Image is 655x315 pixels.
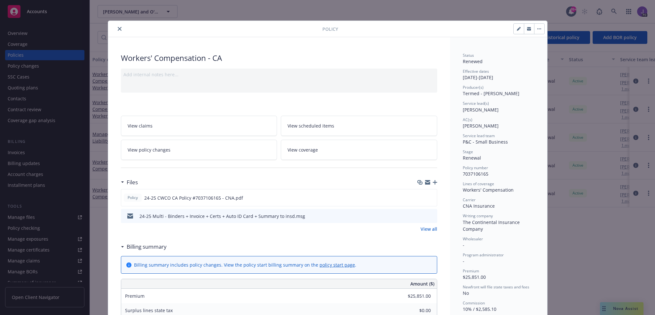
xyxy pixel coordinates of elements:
[121,140,277,160] a: View policy changes
[281,116,437,136] a: View scheduled items
[463,58,483,64] span: Renewed
[144,195,243,201] span: 24-25 CWCO CA Policy #7037106165 - CNA.pdf
[121,116,277,136] a: View claims
[410,280,434,287] span: Amount ($)
[418,195,423,201] button: download file
[128,146,170,153] span: View policy changes
[393,291,435,301] input: 0.00
[463,85,484,90] span: Producer(s)
[127,243,167,251] h3: Billing summary
[463,171,488,177] span: 7037106165
[463,117,472,122] span: AC(s)
[320,262,355,268] a: policy start page
[463,107,499,113] span: [PERSON_NAME]
[134,261,356,268] div: Billing summary includes policy changes. View the policy start billing summary on the .
[463,290,469,296] span: No
[463,236,483,242] span: Wholesaler
[288,122,334,129] span: View scheduled items
[121,243,167,251] div: Billing summary
[463,284,529,290] span: Newfront will file state taxes and fees
[121,178,138,187] div: Files
[463,53,474,58] span: Status
[463,306,496,312] span: 10% / $2,585.10
[322,26,338,32] span: Policy
[463,242,464,248] span: -
[127,178,138,187] h3: Files
[128,122,153,129] span: View claims
[463,139,508,145] span: P&C - Small Business
[429,213,435,220] button: preview file
[463,252,504,258] span: Program administrator
[429,195,434,201] button: preview file
[463,300,485,306] span: Commission
[125,293,145,299] span: Premium
[463,203,495,209] span: CNA Insurance
[463,133,495,138] span: Service lead team
[419,213,424,220] button: download file
[463,69,489,74] span: Effective dates
[463,258,464,264] span: -
[463,187,534,193] div: Workers' Compensation
[116,25,123,33] button: close
[281,140,437,160] a: View coverage
[288,146,318,153] span: View coverage
[463,268,479,274] span: Premium
[121,53,437,63] div: Workers' Compensation - CA
[139,213,305,220] div: 24-25 Multi - Binders + Invoice + Certs + Auto ID Card + Summary to insd.msg
[126,195,139,201] span: Policy
[463,274,486,280] span: $25,851.00
[463,149,473,154] span: Stage
[123,71,435,78] div: Add internal notes here...
[463,197,476,203] span: Carrier
[463,90,519,96] span: Termed - [PERSON_NAME]
[463,155,481,161] span: Renewal
[463,181,494,187] span: Lines of coverage
[463,101,489,106] span: Service lead(s)
[463,123,499,129] span: [PERSON_NAME]
[463,219,521,232] span: The Continental Insurance Company
[463,69,534,81] div: [DATE] - [DATE]
[125,307,173,313] span: Surplus lines state tax
[421,226,437,232] a: View all
[463,165,488,170] span: Policy number
[463,213,493,219] span: Writing company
